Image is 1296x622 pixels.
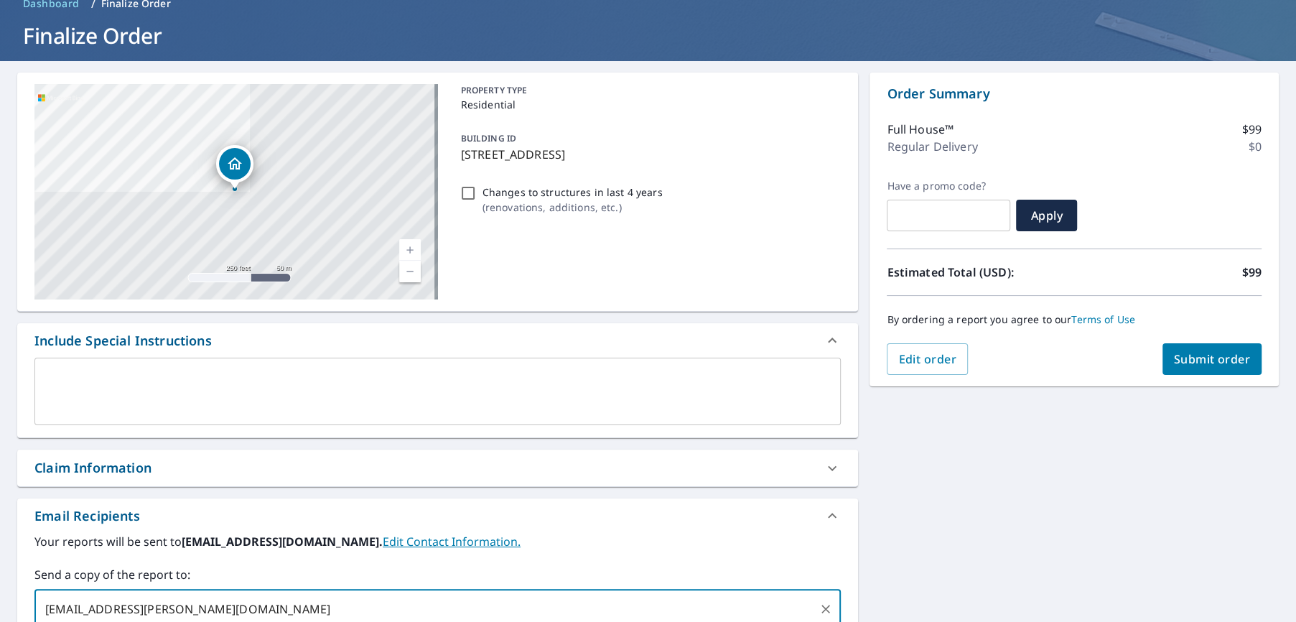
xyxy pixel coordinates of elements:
a: EditContactInfo [383,534,521,549]
div: Email Recipients [34,506,140,526]
a: Current Level 17, Zoom Out [399,261,421,282]
a: Current Level 17, Zoom In [399,239,421,261]
p: Estimated Total (USD): [887,264,1074,281]
button: Edit order [887,343,968,375]
div: Dropped pin, building 1, Residential property, 287 Chestnut Ct Avon Lake, OH 44012 [216,145,253,190]
b: [EMAIL_ADDRESS][DOMAIN_NAME]. [182,534,383,549]
h1: Finalize Order [17,21,1279,50]
label: Your reports will be sent to [34,533,841,550]
span: Submit order [1174,351,1251,367]
p: Residential [461,97,836,112]
p: Regular Delivery [887,138,977,155]
div: Email Recipients [17,498,858,533]
span: Apply [1027,208,1066,223]
div: Claim Information [34,458,151,478]
label: Send a copy of the report to: [34,566,841,583]
div: Claim Information [17,450,858,486]
p: By ordering a report you agree to our [887,313,1262,326]
p: Order Summary [887,84,1262,103]
p: $99 [1242,121,1262,138]
p: $99 [1242,264,1262,281]
div: Include Special Instructions [34,331,212,351]
button: Clear [816,599,836,619]
a: Terms of Use [1071,312,1135,326]
span: Edit order [898,351,956,367]
p: BUILDING ID [461,132,516,144]
p: [STREET_ADDRESS] [461,146,836,163]
p: Changes to structures in last 4 years [482,185,663,200]
p: ( renovations, additions, etc. ) [482,200,663,215]
p: Full House™ [887,121,954,138]
div: Include Special Instructions [17,323,858,358]
button: Submit order [1162,343,1262,375]
p: $0 [1249,138,1262,155]
label: Have a promo code? [887,180,1010,192]
p: PROPERTY TYPE [461,84,836,97]
button: Apply [1016,200,1077,231]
